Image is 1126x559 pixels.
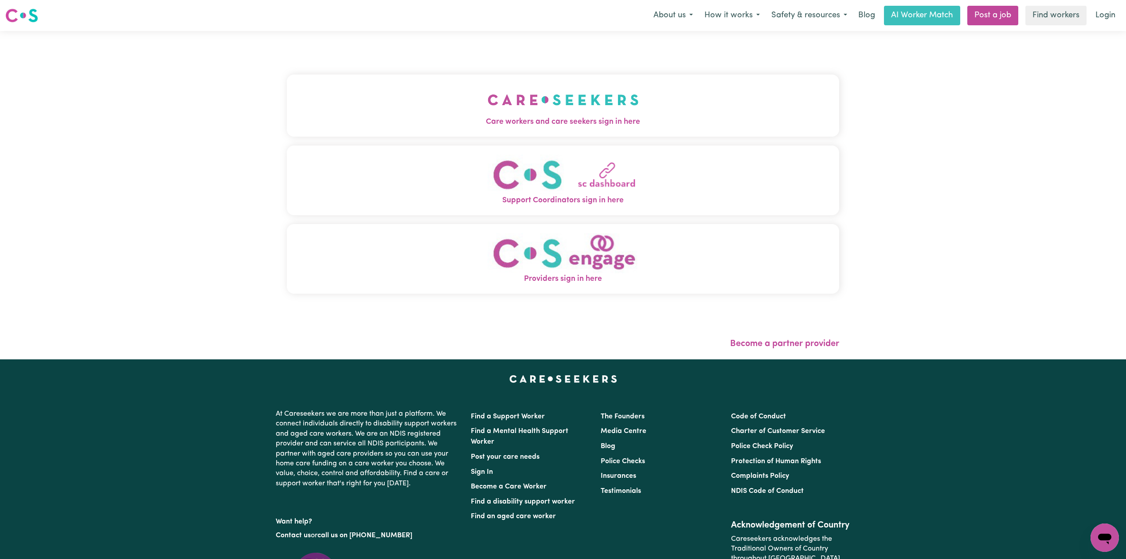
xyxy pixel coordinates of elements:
a: Blog [601,443,615,450]
button: Providers sign in here [287,224,839,294]
a: Careseekers logo [5,5,38,26]
a: Blog [853,6,880,25]
a: Sign In [471,468,493,476]
a: Find an aged care worker [471,513,556,520]
p: At Careseekers we are more than just a platform. We connect individuals directly to disability su... [276,405,460,492]
a: Complaints Policy [731,472,789,480]
h2: Acknowledgement of Country [731,520,850,531]
a: Find a Mental Health Support Worker [471,428,568,445]
a: Become a Care Worker [471,483,547,490]
button: Safety & resources [766,6,853,25]
a: Careseekers home page [509,375,617,382]
span: Support Coordinators sign in here [287,195,839,206]
p: Want help? [276,513,460,527]
a: Find a Support Worker [471,413,545,420]
button: Support Coordinators sign in here [287,146,839,215]
span: Providers sign in here [287,273,839,285]
a: Post your care needs [471,453,540,461]
a: Protection of Human Rights [731,458,821,465]
p: or [276,527,460,544]
button: How it works [699,6,766,25]
a: Login [1090,6,1121,25]
a: Code of Conduct [731,413,786,420]
a: The Founders [601,413,645,420]
a: AI Worker Match [884,6,960,25]
a: Police Checks [601,458,645,465]
a: Become a partner provider [730,339,839,348]
a: Testimonials [601,488,641,495]
a: call us on [PHONE_NUMBER] [317,532,412,539]
a: Charter of Customer Service [731,428,825,435]
button: About us [648,6,699,25]
iframe: Button to launch messaging window [1091,524,1119,552]
img: Careseekers logo [5,8,38,24]
a: Post a job [967,6,1018,25]
a: Contact us [276,532,311,539]
button: Care workers and care seekers sign in here [287,75,839,137]
a: Police Check Policy [731,443,793,450]
a: Insurances [601,472,636,480]
a: NDIS Code of Conduct [731,488,804,495]
span: Care workers and care seekers sign in here [287,116,839,128]
a: Media Centre [601,428,646,435]
a: Find a disability support worker [471,498,575,505]
a: Find workers [1025,6,1087,25]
